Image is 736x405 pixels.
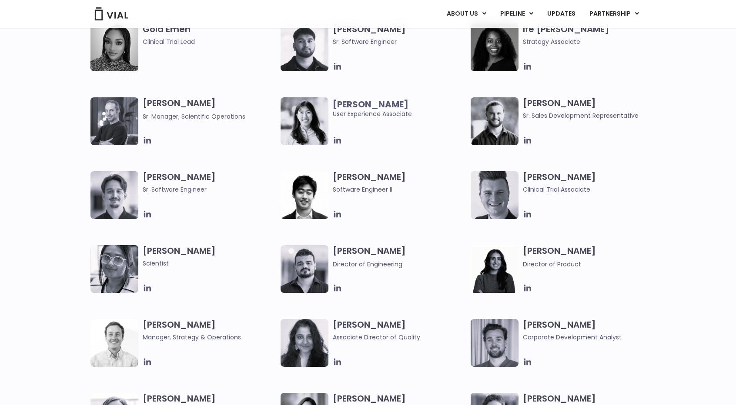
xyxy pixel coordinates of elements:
a: ABOUT USMenu Toggle [440,7,493,21]
span: Associate Director of Quality [333,332,466,342]
h3: [PERSON_NAME] [523,319,656,342]
h3: [PERSON_NAME] [523,245,656,269]
a: PIPELINEMenu Toggle [493,7,540,21]
span: Sr. Software Engineer [333,37,466,46]
h3: Ife [PERSON_NAME] [523,23,656,46]
span: Strategy Associate [523,37,656,46]
span: Sr. Software Engineer [143,185,276,194]
h3: [PERSON_NAME] [143,245,276,268]
h3: [PERSON_NAME] [143,319,276,342]
h3: [PERSON_NAME] [143,171,276,194]
span: Clinical Trial Associate [523,185,656,194]
img: Headshot of smiling woman named Bhavika [281,319,328,367]
img: Vial Logo [94,7,129,20]
span: Clinical Trial Lead [143,37,276,46]
img: Jason Zhang [281,171,328,219]
img: Fran [90,171,138,219]
h3: [PERSON_NAME] [333,245,466,269]
img: Headshot of smiling of man named Gurman [281,23,328,71]
img: Image of smiling man named Thomas [471,319,519,367]
img: Smiling woman named Ira [471,245,519,293]
h3: [PERSON_NAME] [523,171,656,194]
img: Headshot of smiling man named Collin [471,171,519,219]
span: Manager, Strategy & Operations [143,332,276,342]
a: UPDATES [540,7,582,21]
img: A woman wearing a leopard print shirt in a black and white photo. [90,23,138,71]
b: [PERSON_NAME] [333,98,408,110]
img: Image of smiling man named Hugo [471,97,519,145]
img: Headshot of smiling man named Jared [90,97,138,145]
span: Software Engineer II [333,185,466,194]
h3: [PERSON_NAME] [333,319,466,342]
span: Sr. Sales Development Representative [523,111,656,120]
img: Headshot of smiling woman named Anjali [90,245,138,293]
img: Kyle Mayfield [90,319,138,367]
img: Ife Desamours [471,23,519,71]
span: Director of Product [523,260,581,269]
a: PARTNERSHIPMenu Toggle [582,7,646,21]
h3: Gold Emeh [143,23,276,46]
img: Igor [281,245,328,293]
span: Sr. Manager, Scientific Operations [143,112,245,121]
span: Director of Engineering [333,260,402,269]
h3: [PERSON_NAME] [333,171,466,194]
span: Scientist [143,259,276,268]
h3: [PERSON_NAME] [333,23,466,46]
span: Corporate Development Analyst [523,332,656,342]
span: User Experience Associate [333,100,466,119]
h3: [PERSON_NAME] [523,97,656,120]
h3: [PERSON_NAME] [143,97,276,121]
